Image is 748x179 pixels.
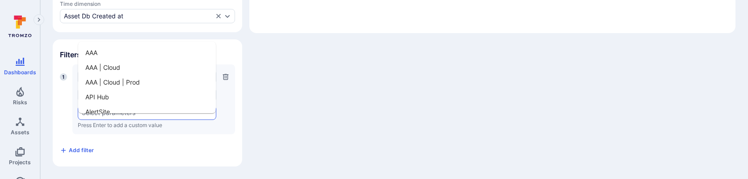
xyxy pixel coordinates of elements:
[34,14,44,25] button: Expand navigation menu
[60,0,235,7] span: Time dimension
[78,75,216,89] li: AAA | Cloud | Prod
[9,159,31,166] span: Projects
[60,143,94,158] button: Add filter
[78,70,216,84] div: Project Name
[224,13,231,20] button: Expand dropdown
[78,122,216,129] p: Press Enter to add a custom value
[60,9,235,23] div: time-dimension-test
[60,73,67,81] span: 1
[78,89,216,104] li: API Hub
[11,129,29,136] span: Assets
[215,13,222,20] button: Clear selection
[78,60,216,75] li: AAA | Cloud
[36,16,42,24] i: Expand navigation menu
[78,45,216,60] li: AAA
[60,50,235,59] span: Filters
[13,99,27,106] span: Risks
[4,69,36,76] span: Dashboards
[69,147,94,153] span: Add filter
[64,13,213,20] button: Asset Db Created at
[78,104,216,119] li: AlertSite
[64,13,123,20] div: Asset Db Created at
